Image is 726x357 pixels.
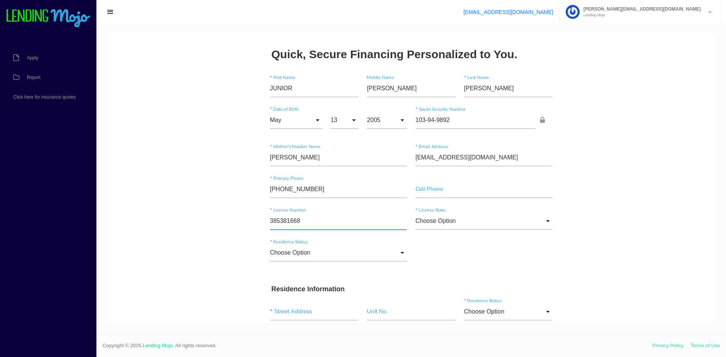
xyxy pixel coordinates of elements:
span: [PERSON_NAME][EMAIL_ADDRESS][DOMAIN_NAME] [580,7,701,11]
a: [EMAIL_ADDRESS][DOMAIN_NAME] [464,9,553,15]
img: logo-small.png [6,9,91,28]
small: Lending Mojo [580,13,701,17]
span: Apply [27,56,38,60]
img: Profile image [566,5,580,19]
a: Privacy Policy [653,343,684,348]
span: Copyright © 2025. . All rights reserved. [102,342,653,349]
h3: Residence Information [165,252,445,261]
span: Click here for insurance quotes [13,95,76,99]
a: Terms of Use [690,343,720,348]
a: Lending Mojo [143,343,173,348]
h2: Quick, Secure Financing Personalized to You. [165,15,411,28]
span: Report [27,75,40,80]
